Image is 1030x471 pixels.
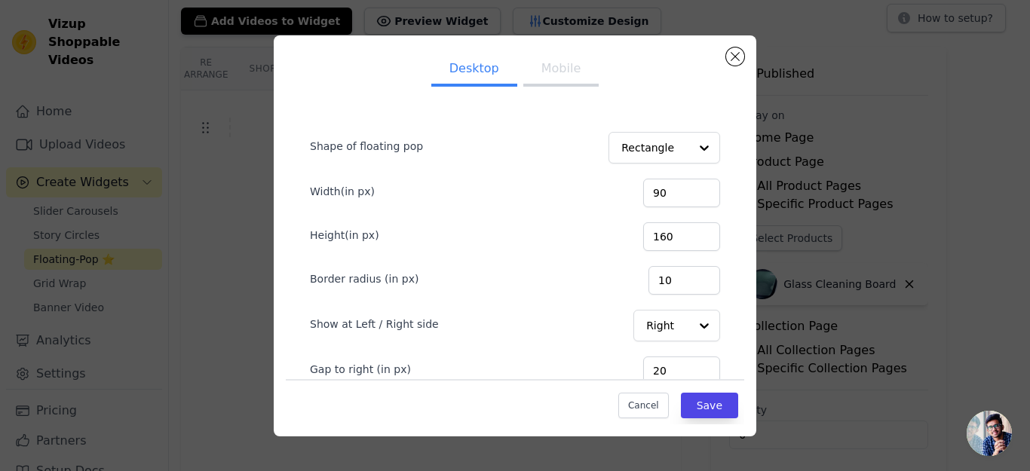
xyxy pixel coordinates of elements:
button: Close modal [726,47,744,66]
label: Show at Left / Right side [310,317,439,332]
button: Save [681,393,738,418]
div: Open chat [967,411,1012,456]
label: Height(in px) [310,228,379,243]
label: Width(in px) [310,184,375,199]
label: Border radius (in px) [310,271,418,286]
label: Shape of floating pop [310,139,423,154]
button: Cancel [618,393,669,418]
button: Desktop [431,54,517,87]
label: Gap to right (in px) [310,362,411,377]
button: Mobile [523,54,599,87]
